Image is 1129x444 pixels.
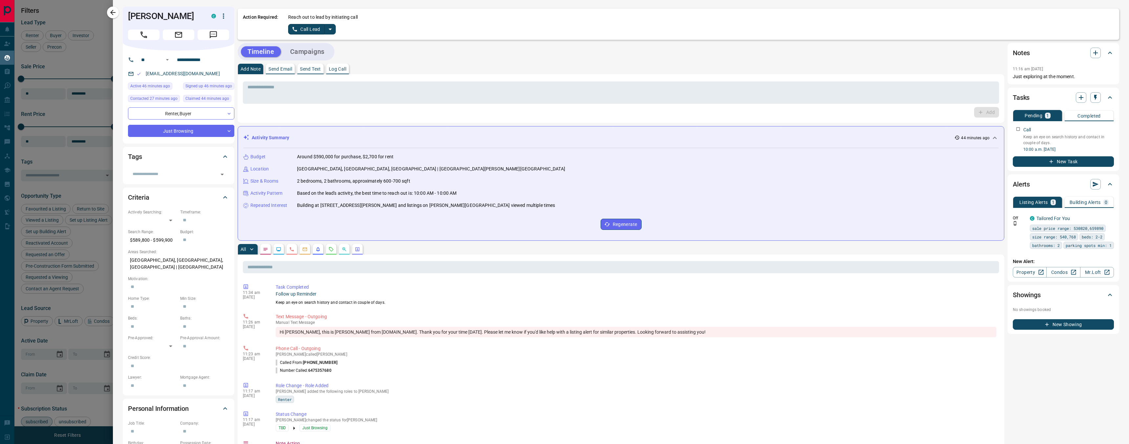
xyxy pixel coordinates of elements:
div: split button [288,24,336,34]
p: Keep an eye on search history and contact in couple of days. [276,300,996,305]
p: 44 minutes ago [961,135,990,141]
p: Budget [250,153,266,160]
p: 2 bedrooms, 2 bathrooms, approximately 600-700 sqft [297,178,410,185]
p: Task Completed [276,284,996,291]
p: No showings booked [1013,307,1114,313]
svg: Calls [289,247,294,252]
button: Open [163,56,171,64]
a: [EMAIL_ADDRESS][DOMAIN_NAME] [146,71,220,76]
button: New Task [1013,156,1114,167]
p: Building at [STREET_ADDRESS][PERSON_NAME] and listings on [PERSON_NAME][GEOGRAPHIC_DATA] viewed m... [297,202,555,209]
p: Motivation: [128,276,229,282]
p: All [241,247,246,252]
svg: Notes [263,247,268,252]
svg: Lead Browsing Activity [276,247,281,252]
p: 1 [1052,200,1054,205]
a: Condos [1046,267,1080,277]
p: 11:26 am [243,320,266,324]
p: Just exploring at the moment. [1013,73,1114,80]
span: 6475357680 [308,368,331,373]
p: [GEOGRAPHIC_DATA], [GEOGRAPHIC_DATA], [GEOGRAPHIC_DATA] | [GEOGRAPHIC_DATA] [128,255,229,273]
span: size range: 540,768 [1032,233,1076,240]
p: 11:17 am [243,417,266,422]
p: [DATE] [243,422,266,427]
div: Hi [PERSON_NAME], this is [PERSON_NAME] from [DOMAIN_NAME]. Thank you for your time [DATE]. Pleas... [276,327,996,337]
div: Notes [1013,45,1114,61]
p: 11:16 am [DATE] [1013,67,1043,71]
button: Regenerate [601,219,642,230]
h2: Criteria [128,192,149,203]
div: Criteria [128,189,229,205]
p: Follow up Reminder [276,291,996,298]
p: Repeated Interest [250,202,287,209]
p: 11:17 am [243,389,266,393]
div: condos.ca [1030,216,1034,221]
p: [PERSON_NAME] added the following roles to [PERSON_NAME] [276,389,996,394]
p: Beds: [128,315,177,321]
span: [PHONE_NUMBER] [303,360,337,365]
p: Min Size: [180,296,229,301]
p: Pre-Approval Amount: [180,335,229,341]
span: beds: 2-2 [1082,233,1102,240]
p: Lawyer: [128,374,177,380]
p: [DATE] [243,393,266,398]
a: Property [1013,267,1047,277]
a: Mr.Loft [1080,267,1114,277]
p: Building Alerts [1070,200,1101,205]
svg: Agent Actions [355,247,360,252]
p: Pending [1025,113,1042,118]
p: Text Message [276,320,996,325]
p: Phone Call - Outgoing [276,345,996,352]
p: Baths: [180,315,229,321]
p: Role Change - Role Added [276,382,996,389]
div: condos.ca [211,14,216,18]
p: Home Type: [128,296,177,301]
span: Email [163,30,194,40]
button: Timeline [241,46,281,57]
button: Open [218,170,227,179]
p: [PERSON_NAME] changed the status for [PERSON_NAME] [276,418,996,422]
span: Active 46 minutes ago [130,83,170,89]
p: Activity Pattern [250,190,283,197]
p: [DATE] [243,356,266,361]
svg: Email Valid [137,72,141,76]
span: manual [276,320,289,325]
span: Contacted 27 minutes ago [130,95,178,102]
p: [PERSON_NAME] called [PERSON_NAME] [276,352,996,357]
svg: Requests [329,247,334,252]
span: bathrooms: 2 [1032,242,1060,249]
span: Message [198,30,229,40]
h2: Notes [1013,48,1030,58]
div: Mon Sep 15 2025 [183,95,234,104]
p: $589,800 - $599,900 [128,235,177,246]
div: Renter , Buyer [128,107,234,120]
p: 0 [1105,200,1107,205]
p: Call [1023,126,1031,133]
p: Completed [1077,114,1101,118]
p: Search Range: [128,229,177,235]
p: Listing Alerts [1019,200,1048,205]
div: Activity Summary44 minutes ago [243,132,999,144]
button: Call Lead [288,24,325,34]
div: Tags [128,149,229,165]
div: Alerts [1013,176,1114,192]
p: [DATE] [243,324,266,329]
svg: Emails [302,247,308,252]
p: 10:00 a.m. [DATE] [1023,146,1114,152]
span: TBD [279,425,286,431]
p: Mortgage Agent: [180,374,229,380]
span: Claimed 44 minutes ago [185,95,229,102]
a: Tailored For You [1036,216,1070,221]
p: Timeframe: [180,209,229,215]
h2: Tags [128,151,142,162]
p: Job Title: [128,420,177,426]
p: New Alert: [1013,258,1114,265]
p: Send Text [300,67,321,71]
p: 11:34 am [243,290,266,295]
p: Around $590,000 for purchase, $2,700 for rent [297,153,394,160]
p: Log Call [329,67,346,71]
p: Credit Score: [128,355,229,361]
h2: Alerts [1013,179,1030,189]
p: Called From: [276,360,337,366]
p: 1 [1046,113,1049,118]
